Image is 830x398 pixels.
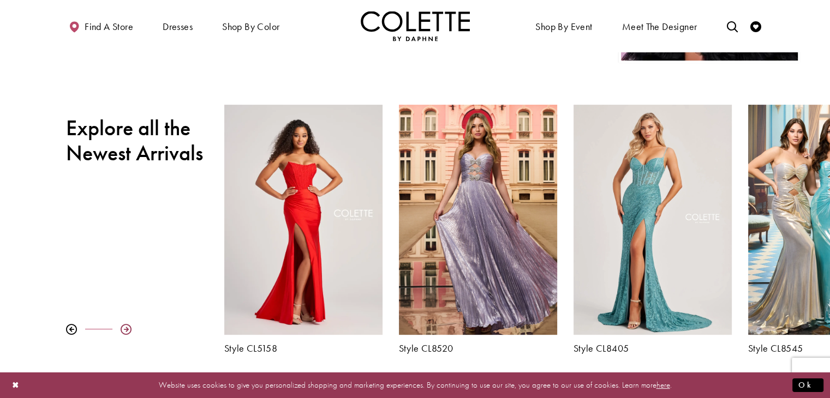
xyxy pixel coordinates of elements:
div: Colette by Daphne Style No. CL8520 [391,97,565,362]
a: Meet the designer [619,11,700,41]
button: Submit Dialog [792,378,823,392]
p: Website uses cookies to give you personalized shopping and marketing experiences. By continuing t... [79,378,751,393]
span: Dresses [163,21,193,32]
span: Shop By Event [535,21,592,32]
h2: Explore all the Newest Arrivals [66,116,208,166]
div: Colette by Daphne Style No. CL5158 [216,97,391,362]
a: Visit Colette by Daphne Style No. CL5158 Page [224,105,383,335]
span: Dresses [160,11,195,41]
span: Shop by color [222,21,279,32]
span: Find a store [85,21,133,32]
button: Close Dialog [7,376,25,395]
a: Check Wishlist [748,11,764,41]
div: Colette by Daphne Style No. CL8405 [565,97,740,362]
a: Toggle search [724,11,740,41]
a: Find a store [66,11,136,41]
a: Visit Colette by Daphne Style No. CL8405 Page [574,105,732,335]
a: here [656,379,670,390]
a: Visit Colette by Daphne Style No. CL8520 Page [399,105,557,335]
span: Meet the designer [622,21,697,32]
a: Style CL5158 [224,343,383,354]
a: Visit Home Page [361,11,470,41]
h5: Style CL8405 [574,343,732,354]
span: Shop by color [219,11,282,41]
h5: Style CL8520 [399,343,557,354]
span: Shop By Event [533,11,595,41]
img: Colette by Daphne [361,11,470,41]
